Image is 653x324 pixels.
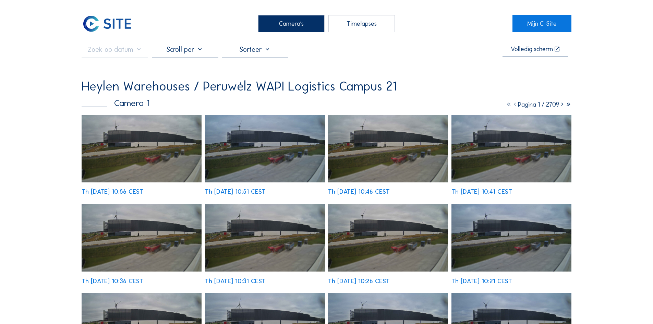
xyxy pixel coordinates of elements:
[205,115,325,182] img: image_53266254
[82,99,149,108] div: Camera 1
[82,15,140,32] a: C-SITE Logo
[205,278,266,284] div: Th [DATE] 10:31 CEST
[258,15,325,32] div: Camera's
[512,15,571,32] a: Mijn C-Site
[82,204,202,272] img: image_53265866
[511,46,553,52] div: Volledig scherm
[328,15,395,32] div: Timelapses
[328,115,448,182] img: image_53266128
[205,189,266,195] div: Th [DATE] 10:51 CEST
[328,204,448,272] img: image_53265603
[82,278,143,284] div: Th [DATE] 10:36 CEST
[451,115,571,182] img: image_53265999
[328,189,390,195] div: Th [DATE] 10:46 CEST
[451,204,571,272] img: image_53265473
[205,204,325,272] img: image_53265736
[82,80,397,93] div: Heylen Warehouses / Peruwélz WAPI Logistics Campus 21
[518,101,559,108] span: Pagina 1 / 2709
[82,45,148,53] input: Zoek op datum 󰅀
[451,189,512,195] div: Th [DATE] 10:41 CEST
[451,278,512,284] div: Th [DATE] 10:21 CEST
[328,278,390,284] div: Th [DATE] 10:26 CEST
[82,115,202,182] img: image_53266384
[82,189,143,195] div: Th [DATE] 10:56 CEST
[82,15,133,32] img: C-SITE Logo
